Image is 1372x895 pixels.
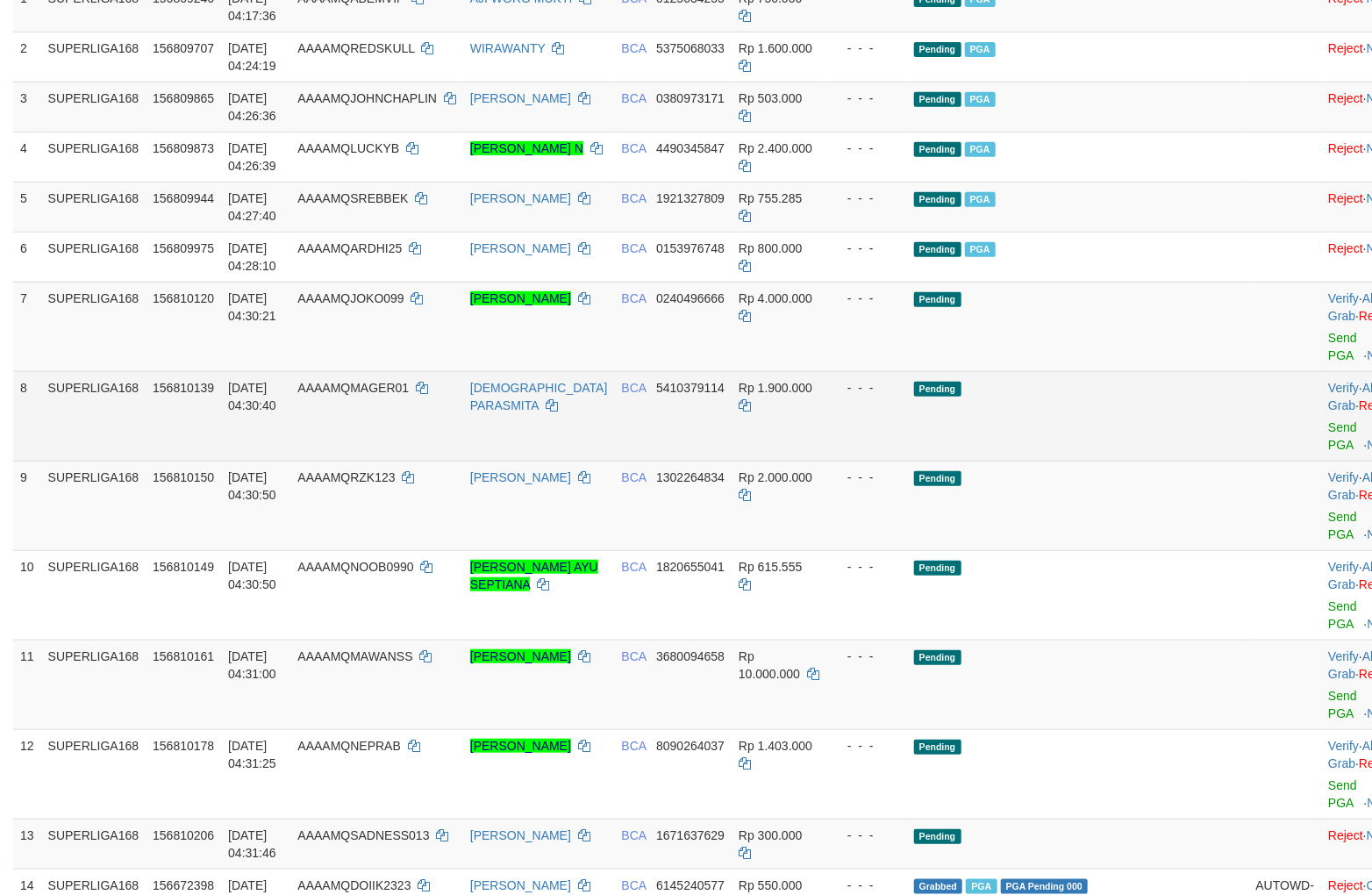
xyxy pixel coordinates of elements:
span: AAAAMQSREBBEK [297,191,408,205]
a: Verify [1328,649,1359,663]
a: [PERSON_NAME] AYU SEPTIANA [470,560,598,591]
div: - - - [833,379,900,397]
div: - - - [833,89,900,107]
span: Pending [914,471,961,486]
span: AAAAMQMAGER01 [297,381,409,395]
td: SUPERLIGA168 [41,282,146,371]
span: Pending [914,292,961,307]
span: Pending [914,740,961,755]
span: Marked by aafsoycanthlai [966,879,997,894]
span: AAAAMQLUCKYB [297,141,399,155]
a: [PERSON_NAME] [470,241,571,255]
td: SUPERLIGA168 [41,232,146,282]
span: 156810149 [153,560,214,574]
a: [PERSON_NAME] [470,291,571,305]
a: [PERSON_NAME] [470,649,571,663]
span: BCA [622,91,647,105]
span: 156809944 [153,191,214,205]
span: Copy 0380973171 to clipboard [656,91,725,105]
span: Pending [914,92,961,107]
span: AAAAMQJOKO099 [297,291,404,305]
span: BCA [622,560,647,574]
div: - - - [833,140,900,157]
a: [PERSON_NAME] N [470,141,583,155]
span: Marked by aafnonsreyleab [965,242,996,257]
span: Copy 1671637629 to clipboard [656,828,725,842]
td: 6 [13,232,41,282]
a: [PERSON_NAME] [470,828,571,842]
span: Pending [914,42,961,57]
span: Copy 5410379114 to clipboard [656,381,725,395]
span: Marked by aafnonsreyleab [965,92,996,107]
a: Reject [1328,41,1363,55]
div: - - - [833,39,900,57]
span: BCA [622,141,647,155]
span: [DATE] 04:30:21 [228,291,276,323]
span: 156672398 [153,878,214,892]
span: [DATE] 04:24:19 [228,41,276,73]
span: BCA [622,191,647,205]
span: Rp 4.000.000 [739,291,812,305]
span: [DATE] 04:31:00 [228,649,276,681]
a: [PERSON_NAME] [470,91,571,105]
a: Reject [1328,91,1363,105]
span: Pending [914,142,961,157]
td: 3 [13,82,41,132]
span: AAAAMQREDSKULL [297,41,414,55]
a: Send PGA [1328,420,1357,452]
span: BCA [622,241,647,255]
span: 156810206 [153,828,214,842]
span: BCA [622,649,647,663]
span: PGA Pending [1001,879,1089,894]
span: 156810139 [153,381,214,395]
span: AAAAMQDOIIK2323 [297,878,411,892]
div: - - - [833,190,900,207]
a: Verify [1328,470,1359,484]
div: - - - [833,290,900,307]
span: BCA [622,41,647,55]
td: 11 [13,640,41,729]
span: Copy 4490345847 to clipboard [656,141,725,155]
td: 13 [13,819,41,869]
a: Reject [1328,241,1363,255]
td: SUPERLIGA168 [41,82,146,132]
a: Send PGA [1328,778,1357,810]
td: 9 [13,461,41,550]
a: Verify [1328,560,1359,574]
td: 10 [13,550,41,640]
span: BCA [622,828,647,842]
a: Send PGA [1328,331,1357,362]
td: 2 [13,32,41,82]
a: Reject [1328,141,1363,155]
div: - - - [833,469,900,486]
span: 156810161 [153,649,214,663]
span: AAAAMQSADNESS013 [297,828,429,842]
td: SUPERLIGA168 [41,371,146,461]
div: - - - [833,240,900,257]
span: [DATE] 04:31:25 [228,739,276,770]
div: - - - [833,558,900,576]
td: SUPERLIGA168 [41,132,146,182]
div: - - - [833,648,900,665]
div: - - - [833,737,900,755]
span: AAAAMQNOOB0990 [297,560,413,574]
span: AAAAMQARDHI25 [297,241,402,255]
span: Rp 1.403.000 [739,739,812,753]
span: Pending [914,650,961,665]
span: BCA [622,381,647,395]
span: Pending [914,192,961,207]
span: AAAAMQRZK123 [297,470,395,484]
span: Pending [914,242,961,257]
a: Send PGA [1328,689,1357,720]
span: Rp 615.555 [739,560,802,574]
span: Rp 800.000 [739,241,802,255]
span: [DATE] 04:31:46 [228,828,276,860]
span: 156810120 [153,291,214,305]
a: [PERSON_NAME] [470,878,571,892]
div: - - - [833,877,900,894]
td: 7 [13,282,41,371]
span: 156809707 [153,41,214,55]
span: [DATE] 04:26:39 [228,141,276,173]
td: SUPERLIGA168 [41,729,146,819]
span: Rp 1.900.000 [739,381,812,395]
